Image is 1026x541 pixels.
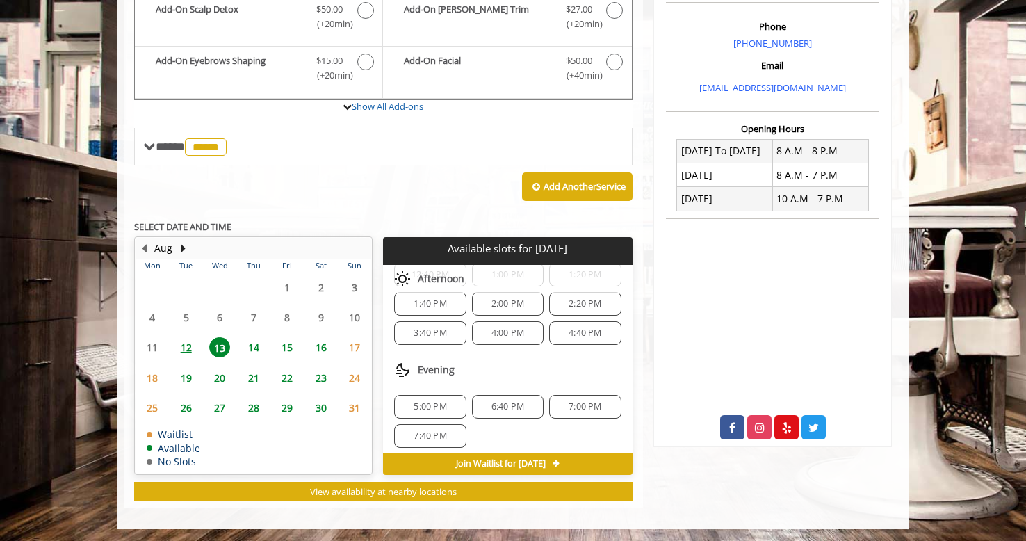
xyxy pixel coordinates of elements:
b: Add-On Scalp Detox [156,2,302,31]
button: View availability at nearby locations [134,482,633,502]
span: 27 [209,398,230,418]
div: 6:40 PM [472,395,544,419]
span: 28 [243,398,264,418]
span: 7:00 PM [569,401,601,412]
td: Select day13 [203,332,236,362]
span: $50.00 [566,54,592,68]
span: 21 [243,368,264,388]
td: Select day24 [338,362,372,392]
div: 4:00 PM [472,321,544,345]
button: Next Month [177,241,188,256]
span: Join Waitlist for [DATE] [456,458,546,469]
span: (+40min ) [558,68,599,83]
button: Aug [154,241,172,256]
span: 31 [344,398,365,418]
td: Select day28 [236,393,270,423]
td: 8 A.M - 7 P.M [772,163,868,187]
div: 3:40 PM [394,321,466,345]
span: 30 [311,398,332,418]
p: Available slots for [DATE] [389,243,626,255]
span: 19 [176,368,197,388]
span: $27.00 [566,2,592,17]
span: 3:40 PM [414,328,446,339]
td: Select day12 [169,332,202,362]
span: 7:40 PM [414,430,446,442]
span: 18 [142,368,163,388]
span: $50.00 [316,2,343,17]
div: 2:00 PM [472,292,544,316]
td: Available [147,443,200,453]
div: 4:40 PM [549,321,621,345]
td: Select day27 [203,393,236,423]
span: 13 [209,337,230,357]
b: Add-On [PERSON_NAME] Trim [404,2,551,31]
span: 23 [311,368,332,388]
span: 12 [176,337,197,357]
button: Add AnotherService [522,172,633,202]
h3: Email [669,60,876,70]
td: [DATE] [677,163,773,187]
img: afternoon slots [394,270,411,287]
th: Fri [270,259,304,273]
span: 1:40 PM [414,298,446,309]
span: 4:40 PM [569,328,601,339]
span: 17 [344,337,365,357]
span: 24 [344,368,365,388]
b: SELECT DATE AND TIME [134,220,231,233]
td: Select day25 [136,393,169,423]
span: (+20min ) [309,17,350,31]
a: Show All Add-ons [352,100,423,113]
td: Select day18 [136,362,169,392]
button: Previous Month [138,241,149,256]
td: Select day15 [270,332,304,362]
label: Add-On Eyebrows Shaping [142,54,375,86]
span: 6:40 PM [491,401,524,412]
span: 5:00 PM [414,401,446,412]
th: Tue [169,259,202,273]
th: Thu [236,259,270,273]
a: [PHONE_NUMBER] [733,37,812,49]
div: 7:00 PM [549,395,621,419]
img: evening slots [394,362,411,378]
span: (+20min ) [309,68,350,83]
td: Select day26 [169,393,202,423]
td: Select day20 [203,362,236,392]
a: [EMAIL_ADDRESS][DOMAIN_NAME] [699,81,846,94]
td: Select day16 [304,332,337,362]
h3: Opening Hours [666,124,879,134]
td: Select day29 [270,393,304,423]
th: Mon [136,259,169,273]
th: Sat [304,259,337,273]
td: [DATE] [677,187,773,211]
td: Select day17 [338,332,372,362]
th: Sun [338,259,372,273]
td: Select day31 [338,393,372,423]
span: 20 [209,368,230,388]
td: Select day23 [304,362,337,392]
div: 7:40 PM [394,424,466,448]
span: 22 [277,368,298,388]
span: Evening [418,364,455,376]
span: 29 [277,398,298,418]
label: Add-On Scalp Detox [142,2,375,35]
td: 10 A.M - 7 P.M [772,187,868,211]
span: 14 [243,337,264,357]
b: Add-On Facial [404,54,551,83]
label: Add-On Facial [390,54,624,86]
label: Add-On Beard Trim [390,2,624,35]
td: Select day19 [169,362,202,392]
span: 2:20 PM [569,298,601,309]
td: Select day30 [304,393,337,423]
td: Waitlist [147,429,200,439]
td: 8 A.M - 8 P.M [772,139,868,163]
span: 25 [142,398,163,418]
span: View availability at nearby locations [310,485,457,498]
span: 15 [277,337,298,357]
div: 5:00 PM [394,395,466,419]
span: Afternoon [418,273,464,284]
td: No Slots [147,456,200,467]
th: Wed [203,259,236,273]
div: 2:20 PM [549,292,621,316]
span: 26 [176,398,197,418]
